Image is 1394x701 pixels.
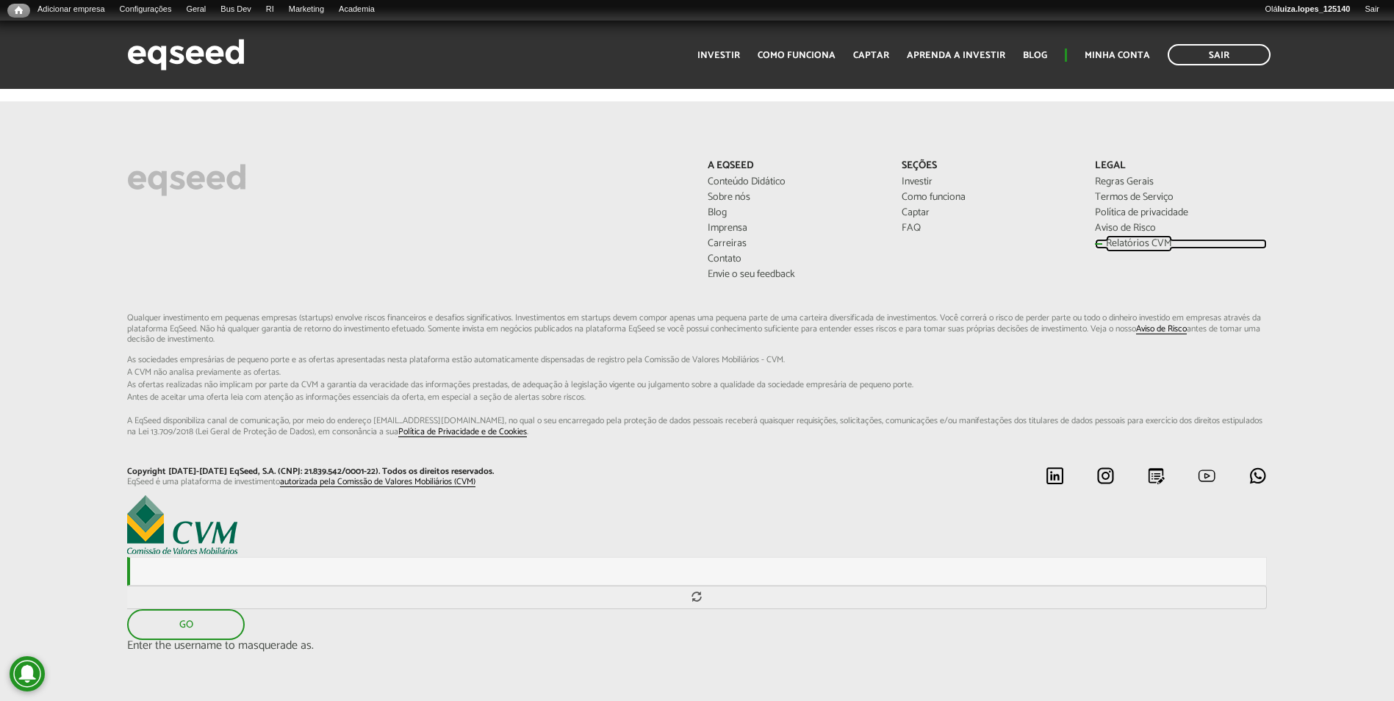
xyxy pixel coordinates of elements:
a: autorizada pela Comissão de Valores Mobiliários (CVM) [280,478,475,487]
span: As sociedades empresárias de pequeno porte e as ofertas apresentadas nesta plataforma estão aut... [127,356,1267,364]
a: Blog [1023,51,1047,60]
div: Enter the username to masquerade as. [127,640,1267,652]
p: Copyright [DATE]-[DATE] EqSeed, S.A. (CNPJ: 21.839.542/0001-22). Todos os direitos reservados. [127,467,686,477]
a: Investir [697,51,740,60]
a: Oláluiza.lopes_125140 [1257,4,1357,15]
a: Regras Gerais [1095,177,1266,187]
span: As ofertas realizadas não implicam por parte da CVM a garantia da veracidade das informações p... [127,381,1267,389]
a: Bus Dev [213,4,259,15]
a: Captar [902,208,1073,218]
a: Adicionar empresa [30,4,112,15]
img: youtube.svg [1198,467,1216,485]
a: Investir [902,177,1073,187]
a: Configurações [112,4,179,15]
a: Conteúdo Didático [708,177,879,187]
a: Política de Privacidade e de Cookies [398,428,527,437]
a: Sobre nós [708,193,879,203]
a: Marketing [281,4,331,15]
p: A EqSeed [708,160,879,173]
a: Captar [853,51,889,60]
button: Go [127,609,245,640]
a: Blog [708,208,879,218]
img: EqSeed Logo [127,160,246,200]
p: EqSeed é uma plataforma de investimento [127,477,686,487]
p: Legal [1095,160,1266,173]
a: Academia [331,4,382,15]
img: instagram.svg [1096,467,1115,485]
a: Termos de Serviço [1095,193,1266,203]
a: FAQ [902,223,1073,234]
a: Contato [708,254,879,265]
a: Política de privacidade [1095,208,1266,218]
a: Aprenda a investir [907,51,1005,60]
a: Aviso de Risco [1136,325,1187,334]
p: Qualquer investimento em pequenas empresas (startups) envolve riscos financeiros e desafios signi... [127,313,1267,437]
a: Início [7,4,30,18]
a: Como funciona [758,51,836,60]
img: blog.svg [1147,467,1165,485]
a: Geral [179,4,213,15]
a: Aviso de Risco [1095,223,1266,234]
strong: luiza.lopes_125140 [1278,4,1351,13]
p: Seções [902,160,1073,173]
span: Início [15,5,23,15]
span: A CVM não analisa previamente as ofertas. [127,368,1267,377]
img: linkedin.svg [1046,467,1064,485]
a: Minha conta [1085,51,1150,60]
img: whatsapp.svg [1249,467,1267,485]
a: Sair [1357,4,1387,15]
a: RI [259,4,281,15]
a: Imprensa [708,223,879,234]
img: EqSeed é uma plataforma de investimento autorizada pela Comissão de Valores Mobiliários (CVM) [127,495,237,554]
a: Como funciona [902,193,1073,203]
a: Relatórios CVM [1095,239,1266,249]
a: Sair [1168,44,1271,65]
span: Antes de aceitar uma oferta leia com atenção as informações essenciais da oferta, em especial... [127,393,1267,402]
img: EqSeed [127,35,245,74]
a: Envie o seu feedback [708,270,879,280]
a: Carreiras [708,239,879,249]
